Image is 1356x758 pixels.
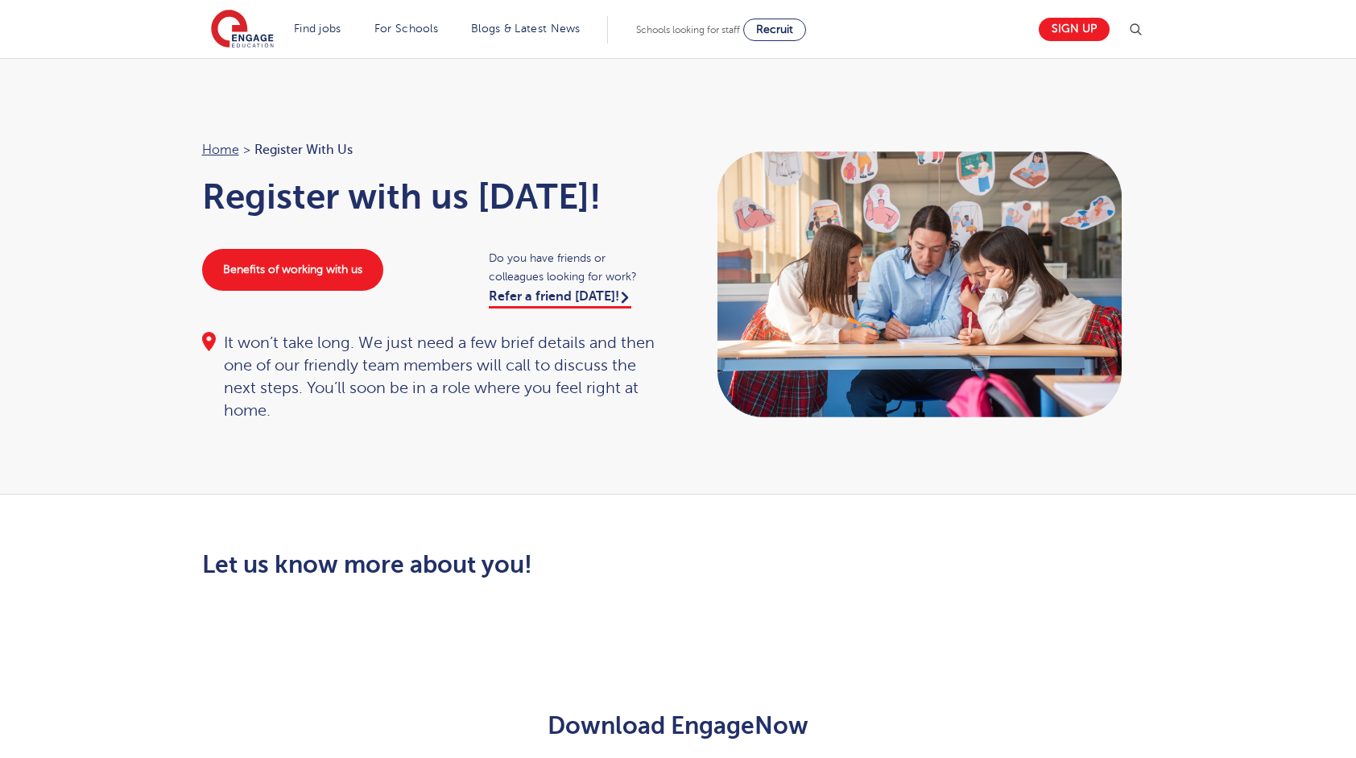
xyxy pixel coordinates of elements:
[202,143,239,157] a: Home
[1039,18,1110,41] a: Sign up
[211,10,274,50] img: Engage Education
[636,24,740,35] span: Schools looking for staff
[743,19,806,41] a: Recruit
[756,23,793,35] span: Recruit
[202,139,663,160] nav: breadcrumb
[283,712,1073,739] h2: Download EngageNow
[202,332,663,422] div: It won’t take long. We just need a few brief details and then one of our friendly team members wi...
[202,176,663,217] h1: Register with us [DATE]!
[374,23,438,35] a: For Schools
[202,551,829,578] h2: Let us know more about you!
[489,289,631,309] a: Refer a friend [DATE]!
[254,139,353,160] span: Register with us
[471,23,581,35] a: Blogs & Latest News
[243,143,250,157] span: >
[202,249,383,291] a: Benefits of working with us
[294,23,341,35] a: Find jobs
[489,249,662,286] span: Do you have friends or colleagues looking for work?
